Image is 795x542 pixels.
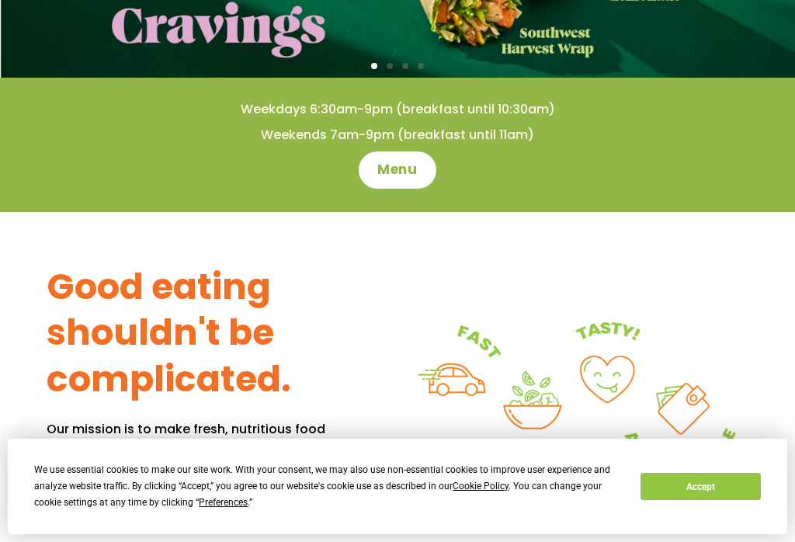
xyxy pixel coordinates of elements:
[418,63,424,69] span: Go to slide 4
[641,473,760,500] button: Accept
[377,161,417,179] span: Menu
[371,63,377,69] span: Go to slide 1
[34,462,622,511] div: We use essential cookies to make our site work. With your consent, we may also use non-essential ...
[199,497,248,508] span: Preferences
[47,419,397,460] p: Our mission is to make fresh, nutritious food convenient and affordable for ALL.
[402,63,408,69] span: Go to slide 3
[8,439,787,534] div: Cookie Consent Prompt
[47,264,397,403] h3: Good eating shouldn't be complicated.
[359,151,436,189] a: Menu
[387,63,393,69] span: Go to slide 2
[31,127,764,144] h4: Weekends 7am-9pm (breakfast until 11am)
[31,101,764,118] h4: Weekdays 6:30am-9pm (breakfast until 10:30am)
[453,481,509,492] span: Cookie Policy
